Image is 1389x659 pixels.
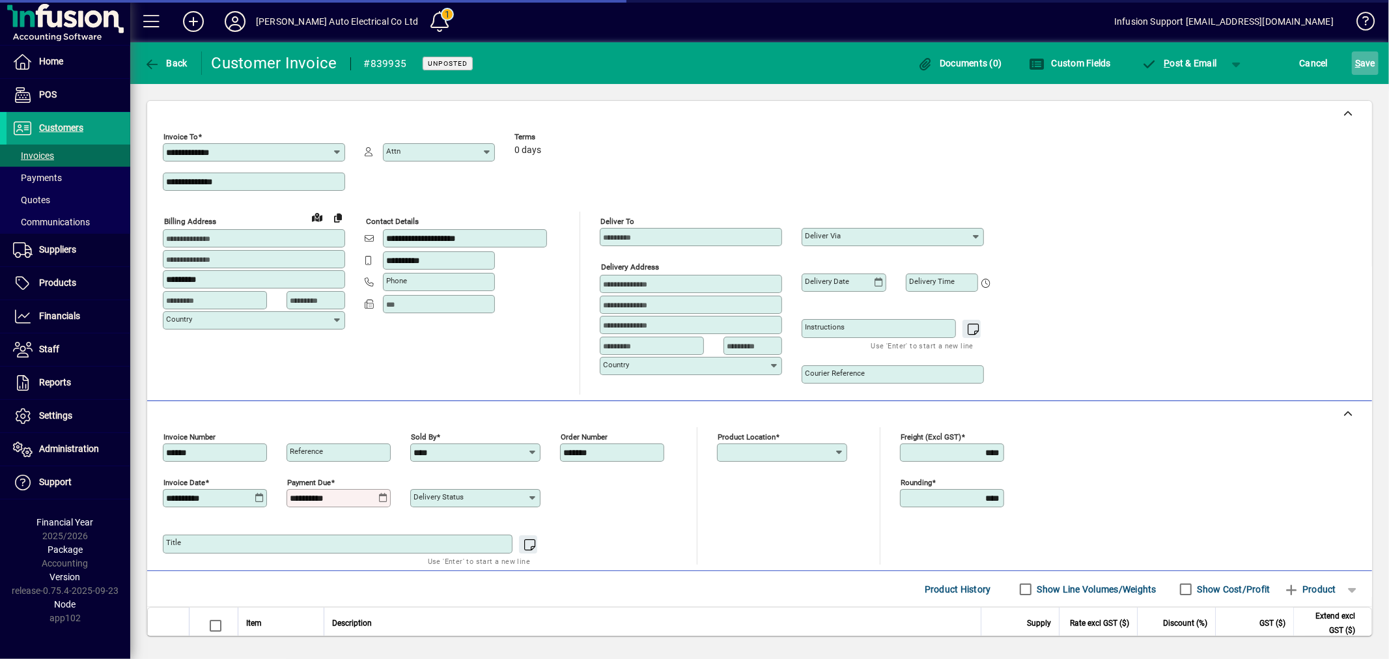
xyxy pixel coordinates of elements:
[163,132,198,141] mat-label: Invoice To
[1026,51,1114,75] button: Custom Fields
[55,599,76,610] span: Node
[805,369,865,378] mat-label: Courier Reference
[256,11,418,32] div: [PERSON_NAME] Auto Electrical Co Ltd
[39,277,76,288] span: Products
[48,544,83,555] span: Package
[7,145,130,167] a: Invoices
[7,167,130,189] a: Payments
[1029,58,1111,68] span: Custom Fields
[428,59,468,68] span: Unposted
[7,466,130,499] a: Support
[163,432,216,442] mat-label: Invoice number
[603,360,629,369] mat-label: Country
[871,338,974,353] mat-hint: Use 'Enter' to start a new line
[1163,616,1207,630] span: Discount (%)
[1352,51,1379,75] button: Save
[561,432,608,442] mat-label: Order number
[7,46,130,78] a: Home
[144,58,188,68] span: Back
[1259,616,1285,630] span: GST ($)
[1355,58,1360,68] span: S
[13,217,90,227] span: Communications
[7,189,130,211] a: Quotes
[166,315,192,324] mat-label: Country
[7,333,130,366] a: Staff
[1114,11,1334,32] div: Infusion Support [EMAIL_ADDRESS][DOMAIN_NAME]
[39,244,76,255] span: Suppliers
[411,432,436,442] mat-label: Sold by
[39,410,72,421] span: Settings
[214,10,256,33] button: Profile
[7,267,130,300] a: Products
[901,432,961,442] mat-label: Freight (excl GST)
[718,432,776,442] mat-label: Product location
[925,579,991,600] span: Product History
[919,578,996,601] button: Product History
[166,538,181,547] mat-label: Title
[1347,3,1373,45] a: Knowledge Base
[909,277,955,286] mat-label: Delivery time
[39,56,63,66] span: Home
[1164,58,1170,68] span: P
[246,616,262,630] span: Item
[39,122,83,133] span: Customers
[1195,583,1270,596] label: Show Cost/Profit
[307,206,328,227] a: View on map
[7,79,130,111] a: POS
[600,217,634,226] mat-label: Deliver To
[13,150,54,161] span: Invoices
[914,51,1005,75] button: Documents (0)
[173,10,214,33] button: Add
[163,478,205,487] mat-label: Invoice date
[7,433,130,466] a: Administration
[7,211,130,233] a: Communications
[7,300,130,333] a: Financials
[332,616,372,630] span: Description
[328,207,348,228] button: Copy to Delivery address
[7,367,130,399] a: Reports
[428,554,530,568] mat-hint: Use 'Enter' to start a new line
[805,322,845,331] mat-label: Instructions
[1035,583,1157,596] label: Show Line Volumes/Weights
[39,311,80,321] span: Financials
[918,58,1002,68] span: Documents (0)
[1142,58,1217,68] span: ost & Email
[1135,51,1224,75] button: Post & Email
[287,478,331,487] mat-label: Payment due
[1300,53,1328,74] span: Cancel
[212,53,337,74] div: Customer Invoice
[39,377,71,387] span: Reports
[364,53,407,74] div: #839935
[805,277,849,286] mat-label: Delivery date
[7,400,130,432] a: Settings
[1355,53,1375,74] span: ave
[901,478,932,487] mat-label: Rounding
[1070,616,1129,630] span: Rate excl GST ($)
[805,231,841,240] mat-label: Deliver via
[13,173,62,183] span: Payments
[39,477,72,487] span: Support
[1277,578,1343,601] button: Product
[39,89,57,100] span: POS
[39,344,59,354] span: Staff
[290,447,323,456] mat-label: Reference
[386,147,400,156] mat-label: Attn
[414,492,464,501] mat-label: Delivery status
[141,51,191,75] button: Back
[7,234,130,266] a: Suppliers
[1284,579,1336,600] span: Product
[50,572,81,582] span: Version
[13,195,50,205] span: Quotes
[37,517,94,527] span: Financial Year
[514,133,593,141] span: Terms
[39,443,99,454] span: Administration
[386,276,407,285] mat-label: Phone
[1297,51,1332,75] button: Cancel
[130,51,202,75] app-page-header-button: Back
[1302,609,1355,638] span: Extend excl GST ($)
[1027,616,1051,630] span: Supply
[514,145,541,156] span: 0 days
